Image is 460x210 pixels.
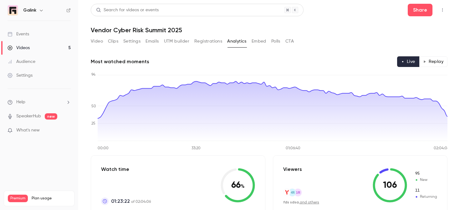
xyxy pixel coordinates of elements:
[108,36,118,46] button: Clips
[123,36,141,46] button: Settings
[8,45,30,51] div: Videos
[98,146,109,150] tspan: 00:00
[434,146,449,150] tspan: 02:04:06
[286,146,300,150] tspan: 01:06:40
[415,177,437,183] span: New
[111,197,151,205] p: of 02:04:06
[227,36,247,46] button: Analytics
[283,200,299,204] span: fds sdsa
[194,36,222,46] button: Registrations
[252,36,266,46] button: Embed
[300,201,319,204] a: and others
[408,4,432,16] button: Share
[96,7,159,13] div: Search for videos or events
[16,127,40,134] span: What's new
[295,190,300,195] span: SR
[8,59,35,65] div: Audience
[16,99,25,105] span: Help
[8,5,18,15] img: Galink
[271,36,280,46] button: Polls
[91,73,95,77] tspan: 94
[284,189,290,196] img: yandex.com
[23,7,36,13] h6: Galink
[283,166,302,173] p: Viewers
[164,36,189,46] button: UTM builder
[91,122,95,125] tspan: 25
[397,56,419,67] button: Live
[8,72,33,79] div: Settings
[45,113,57,120] span: new
[16,113,41,120] a: SpeakerHub
[101,166,151,173] p: Watch time
[290,190,295,195] span: HR
[285,36,294,46] button: CTA
[91,58,149,65] h2: Most watched moments
[192,146,201,150] tspan: 33:20
[437,5,447,15] button: Top Bar Actions
[415,194,437,200] span: Returning
[32,196,70,201] span: Plan usage
[91,36,103,46] button: Video
[415,171,437,177] span: New
[8,99,71,105] li: help-dropdown-opener
[91,26,447,34] h1: Vendor Cyber Risk Summit 2025
[283,200,319,205] div: ,
[415,188,437,193] span: Returning
[8,195,28,202] span: Premium
[111,197,130,205] span: 01:23:22
[419,56,447,67] button: Replay
[8,31,29,37] div: Events
[91,105,96,108] tspan: 50
[146,36,159,46] button: Emails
